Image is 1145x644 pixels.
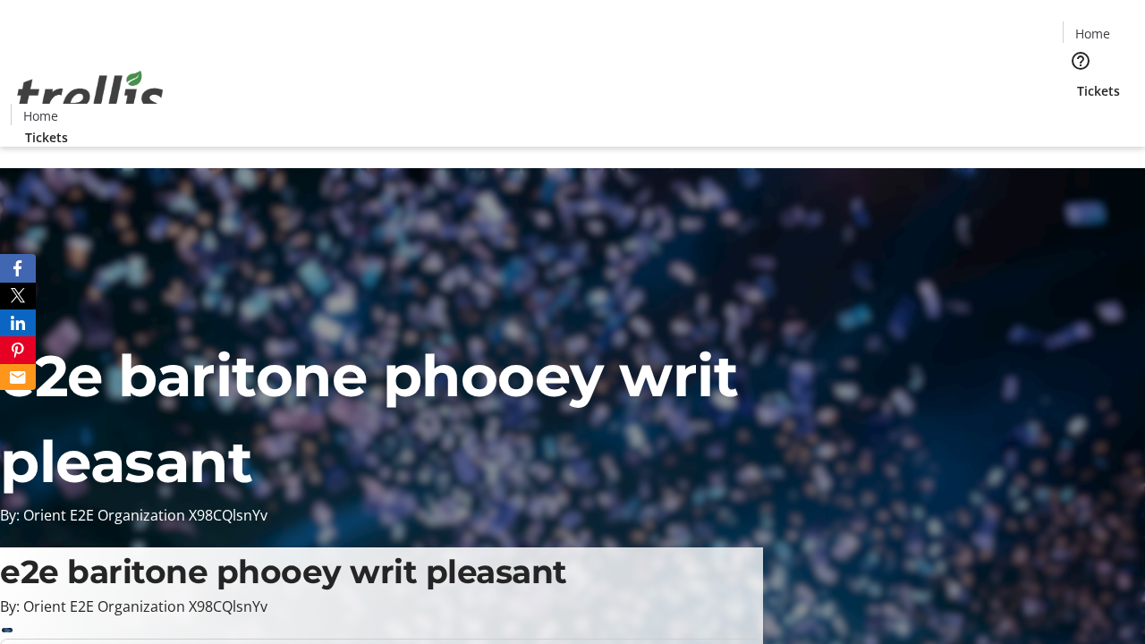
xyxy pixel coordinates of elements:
button: Help [1063,43,1098,79]
a: Home [1064,24,1121,43]
img: Orient E2E Organization X98CQlsnYv's Logo [11,51,170,140]
span: Tickets [25,128,68,147]
span: Home [23,106,58,125]
a: Home [12,106,69,125]
button: Cart [1063,100,1098,136]
a: Tickets [11,128,82,147]
a: Tickets [1063,81,1134,100]
span: Tickets [1077,81,1120,100]
span: Home [1075,24,1110,43]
